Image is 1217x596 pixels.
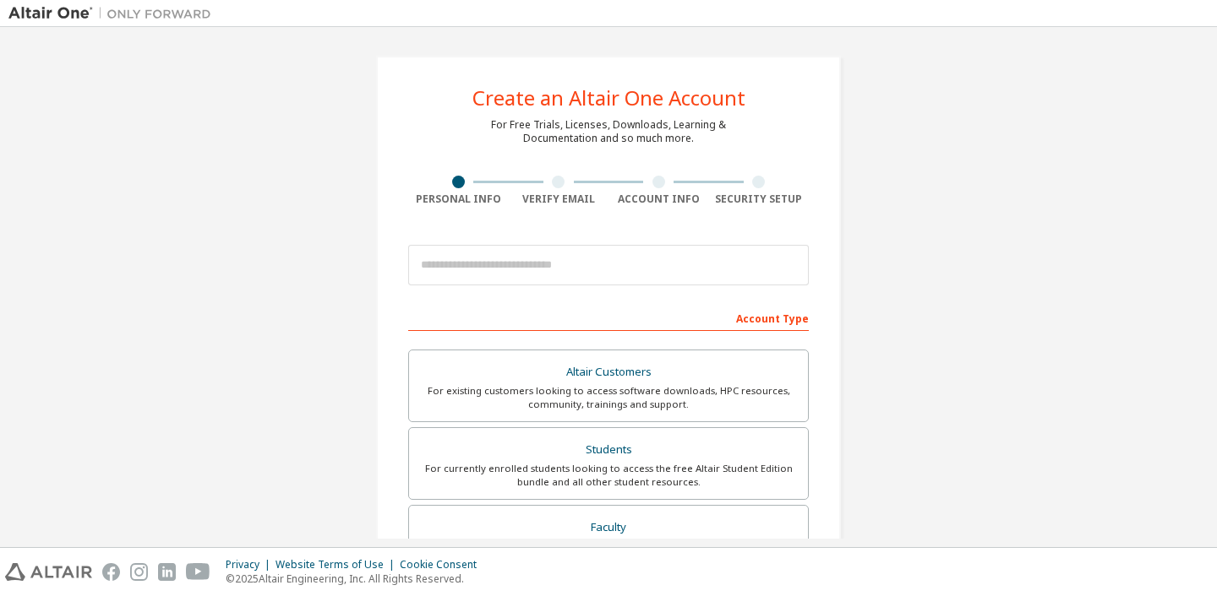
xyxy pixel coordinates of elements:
[226,572,487,586] p: © 2025 Altair Engineering, Inc. All Rights Reserved.
[400,558,487,572] div: Cookie Consent
[408,304,809,331] div: Account Type
[419,438,798,462] div: Students
[419,516,798,539] div: Faculty
[419,462,798,489] div: For currently enrolled students looking to access the free Altair Student Edition bundle and all ...
[5,563,92,581] img: altair_logo.svg
[158,563,176,581] img: linkedin.svg
[130,563,148,581] img: instagram.svg
[709,192,810,206] div: Security Setup
[226,558,276,572] div: Privacy
[419,384,798,411] div: For existing customers looking to access software downloads, HPC resources, community, trainings ...
[276,558,400,572] div: Website Terms of Use
[186,563,210,581] img: youtube.svg
[509,192,609,206] div: Verify Email
[608,192,709,206] div: Account Info
[8,5,220,22] img: Altair One
[408,192,509,206] div: Personal Info
[419,360,798,384] div: Altair Customers
[491,118,726,145] div: For Free Trials, Licenses, Downloads, Learning & Documentation and so much more.
[102,563,120,581] img: facebook.svg
[472,88,745,108] div: Create an Altair One Account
